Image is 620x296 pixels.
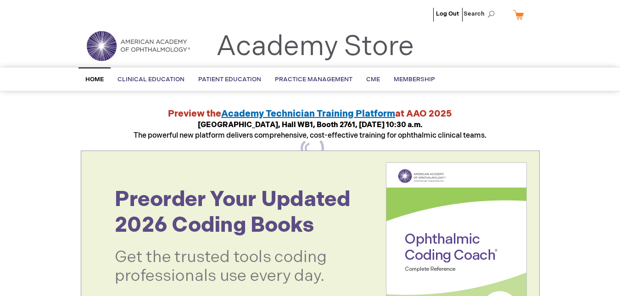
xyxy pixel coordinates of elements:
strong: [GEOGRAPHIC_DATA], Hall WB1, Booth 2761, [DATE] 10:30 a.m. [198,121,423,129]
strong: Preview the at AAO 2025 [168,108,452,119]
a: Log Out [436,10,459,17]
span: Search [464,5,498,23]
span: Patient Education [198,76,261,83]
span: Home [85,76,104,83]
span: Practice Management [275,76,352,83]
a: Academy Store [216,30,414,63]
a: Academy Technician Training Platform [221,108,395,119]
span: The powerful new platform delivers comprehensive, cost-effective training for ophthalmic clinical... [134,121,486,140]
span: Clinical Education [117,76,184,83]
span: Membership [394,76,435,83]
span: CME [366,76,380,83]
